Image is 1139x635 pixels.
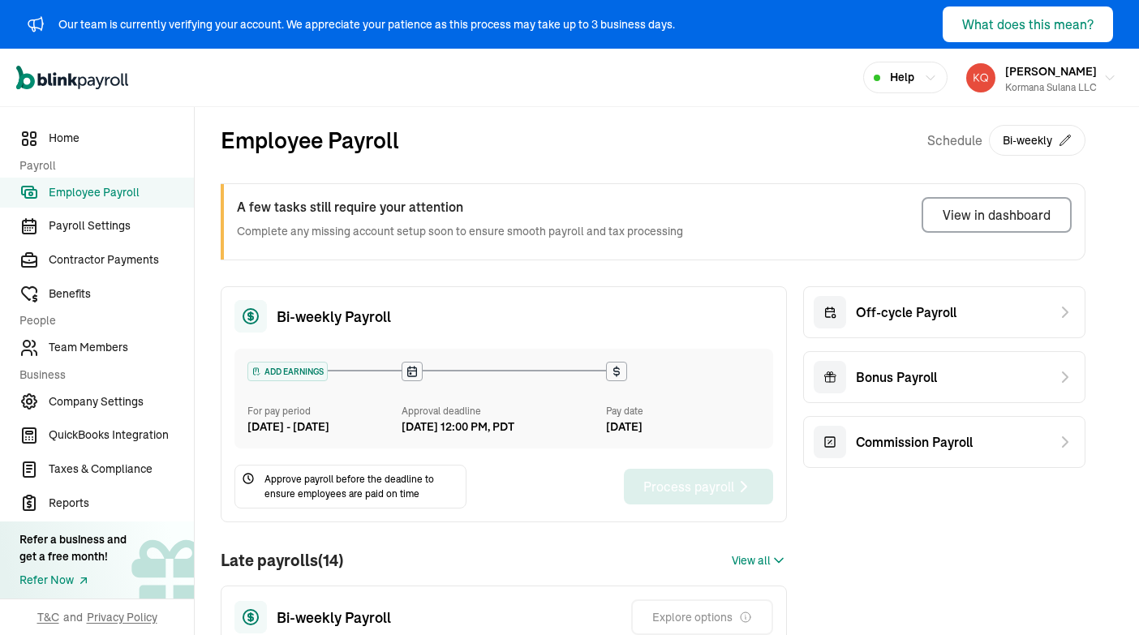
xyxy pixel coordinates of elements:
[943,205,1051,225] div: View in dashboard
[49,251,194,268] span: Contractor Payments
[19,572,127,589] a: Refer Now
[652,609,752,625] div: Explore options
[732,551,787,570] button: View all
[402,418,514,435] div: [DATE] 12:00 PM, PDT
[989,125,1085,156] button: Bi-weekly
[19,312,184,329] span: People
[606,404,760,418] div: Pay date
[402,404,600,418] div: Approval deadline
[247,418,402,435] div: [DATE] - [DATE]
[19,157,184,174] span: Payroll
[49,285,194,302] span: Benefits
[943,6,1113,42] button: What does this mean?
[49,217,194,234] span: Payroll Settings
[1005,80,1097,95] div: kormana sulana LLC
[19,531,127,565] div: Refer a business and get a free month!
[856,302,956,322] span: Off-cycle Payroll
[87,609,157,625] span: Privacy Policy
[277,306,391,328] span: Bi-weekly Payroll
[856,432,973,452] span: Commission Payroll
[606,418,760,435] div: [DATE]
[19,367,184,384] span: Business
[890,69,914,86] span: Help
[732,552,771,569] span: View all
[856,367,937,387] span: Bonus Payroll
[221,548,343,573] h1: Late payrolls (14)
[221,123,399,157] h2: Employee Payroll
[960,58,1123,98] button: [PERSON_NAME]kormana sulana LLC
[16,54,128,101] nav: Global
[37,609,59,625] span: T&C
[277,607,391,629] span: Bi-weekly Payroll
[962,15,1094,34] div: What does this mean?
[922,197,1072,233] button: View in dashboard
[927,123,1085,157] div: Schedule
[49,130,194,147] span: Home
[863,62,948,93] button: Help
[49,393,194,410] span: Company Settings
[247,404,402,418] div: For pay period
[869,460,1139,635] iframe: Chat Widget
[49,461,194,478] span: Taxes & Compliance
[631,599,773,635] button: Explore options
[49,495,194,512] span: Reports
[264,472,459,501] span: Approve payroll before the deadline to ensure employees are paid on time
[49,427,194,444] span: QuickBooks Integration
[248,363,327,380] div: ADD EARNINGS
[237,223,683,240] p: Complete any missing account setup soon to ensure smooth payroll and tax processing
[1005,64,1097,79] span: [PERSON_NAME]
[643,477,754,496] div: Process payroll
[58,16,675,33] div: Our team is currently verifying your account. We appreciate your patience as this process may tak...
[237,197,683,217] h3: A few tasks still require your attention
[49,339,194,356] span: Team Members
[624,469,773,504] button: Process payroll
[49,184,194,201] span: Employee Payroll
